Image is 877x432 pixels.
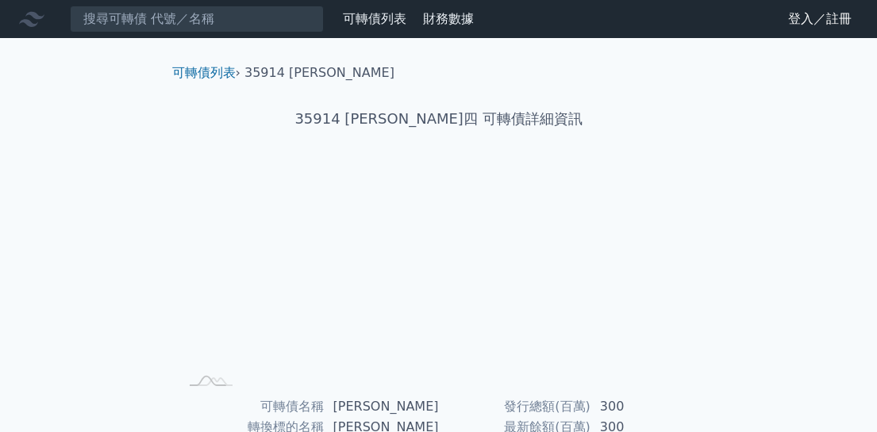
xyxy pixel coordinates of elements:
td: [PERSON_NAME] [324,396,439,417]
a: 可轉債列表 [343,11,406,26]
td: 300 [590,396,699,417]
td: 可轉債名稱 [179,396,324,417]
a: 財務數據 [423,11,474,26]
input: 搜尋可轉債 代號／名稱 [70,6,324,32]
h1: 35914 [PERSON_NAME]四 可轉債詳細資訊 [160,108,718,130]
td: 發行總額(百萬) [439,396,590,417]
a: 可轉債列表 [172,65,236,80]
a: 登入／註冊 [775,6,864,32]
li: 35914 [PERSON_NAME] [244,63,394,82]
li: › [172,63,240,82]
